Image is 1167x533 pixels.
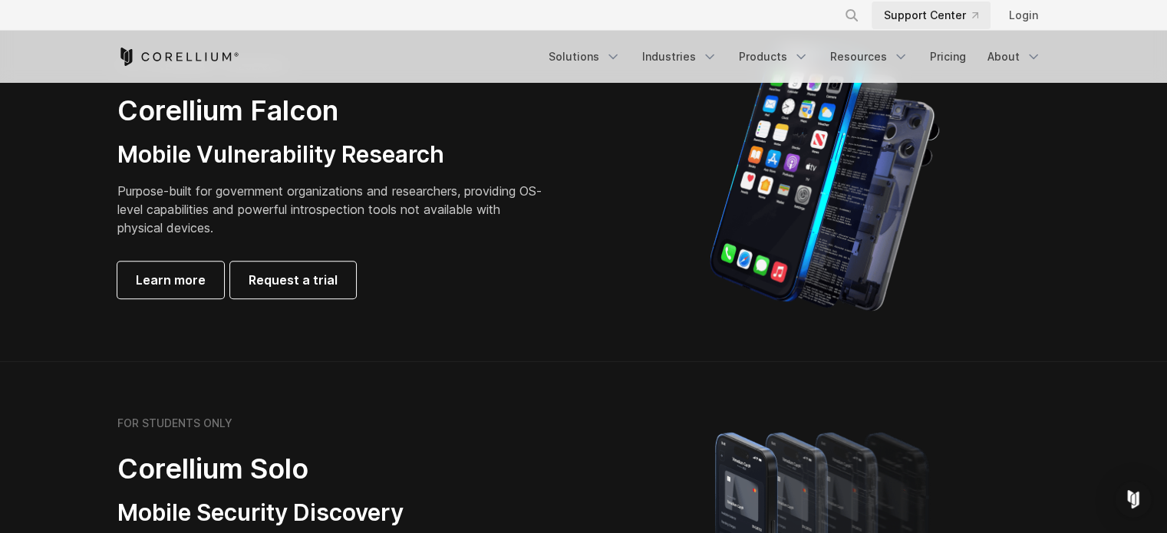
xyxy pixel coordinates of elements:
[117,262,224,298] a: Learn more
[117,48,239,66] a: Corellium Home
[872,2,991,29] a: Support Center
[117,94,547,128] h2: Corellium Falcon
[117,452,547,486] h2: Corellium Solo
[539,43,1050,71] div: Navigation Menu
[730,43,818,71] a: Products
[230,262,356,298] a: Request a trial
[838,2,865,29] button: Search
[136,271,206,289] span: Learn more
[117,182,547,237] p: Purpose-built for government organizations and researchers, providing OS-level capabilities and p...
[539,43,630,71] a: Solutions
[117,416,232,430] h6: FOR STUDENTS ONLY
[709,44,940,313] img: iPhone model separated into the mechanics used to build the physical device.
[117,140,547,169] h3: Mobile Vulnerability Research
[117,498,547,528] h3: Mobile Security Discovery
[978,43,1050,71] a: About
[921,43,975,71] a: Pricing
[633,43,727,71] a: Industries
[997,2,1050,29] a: Login
[826,2,1050,29] div: Navigation Menu
[821,43,918,71] a: Resources
[249,271,338,289] span: Request a trial
[1115,481,1152,518] div: Open Intercom Messenger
